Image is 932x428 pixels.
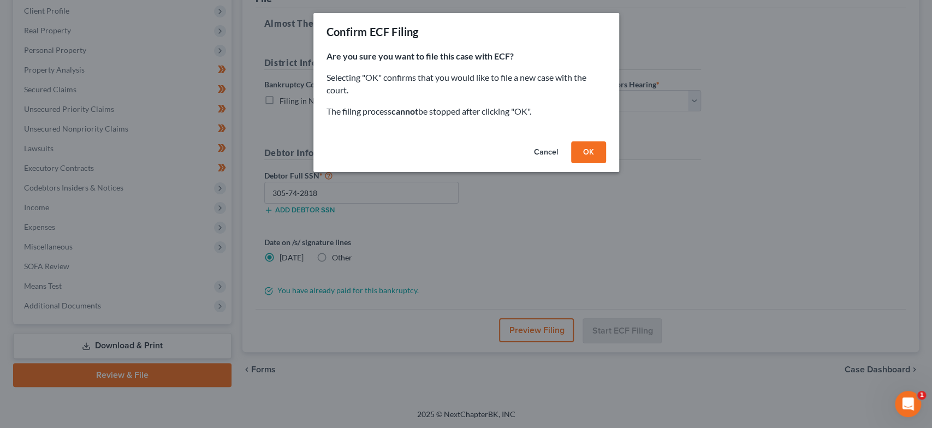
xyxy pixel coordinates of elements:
[327,105,606,118] p: The filing process be stopped after clicking "OK".
[895,391,921,417] iframe: Intercom live chat
[327,51,514,61] strong: Are you sure you want to file this case with ECF?
[525,141,567,163] button: Cancel
[327,24,419,39] div: Confirm ECF Filing
[917,391,926,400] span: 1
[571,141,606,163] button: OK
[391,106,418,116] strong: cannot
[327,72,606,97] p: Selecting "OK" confirms that you would like to file a new case with the court.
